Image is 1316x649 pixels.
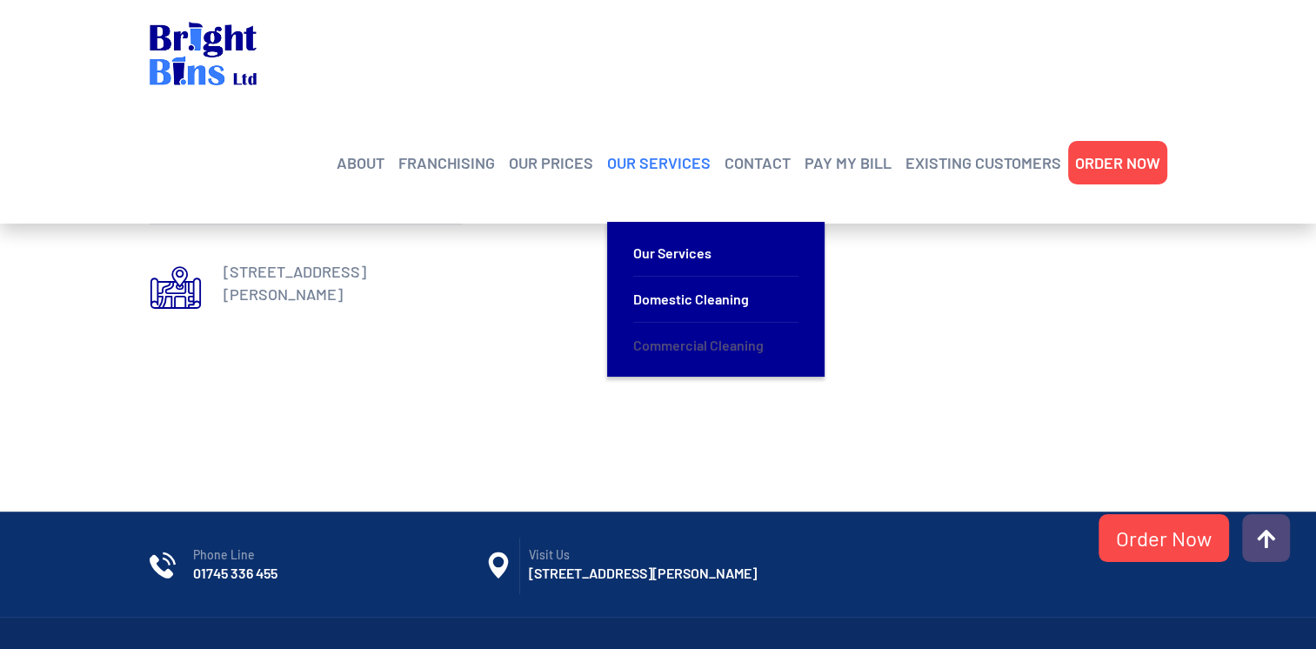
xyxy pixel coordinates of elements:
span: Phone Line [193,546,485,564]
a: CONTACT [725,150,791,176]
a: Our Services [633,231,798,277]
p: [STREET_ADDRESS][PERSON_NAME] [224,260,463,305]
a: OUR PRICES [509,150,593,176]
a: OUR SERVICES [607,150,711,176]
a: ORDER NOW [1075,150,1160,176]
a: Domestic Cleaning [633,277,798,323]
h6: [STREET_ADDRESS][PERSON_NAME] [529,564,821,583]
a: Commercial Cleaning [633,323,798,368]
a: FRANCHISING [398,150,495,176]
a: PAY MY BILL [805,150,892,176]
a: ABOUT [337,150,384,176]
span: Visit Us [529,546,821,564]
a: Order Now [1099,514,1229,562]
a: 01745 336 455 [193,564,277,583]
a: EXISTING CUSTOMERS [905,150,1061,176]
